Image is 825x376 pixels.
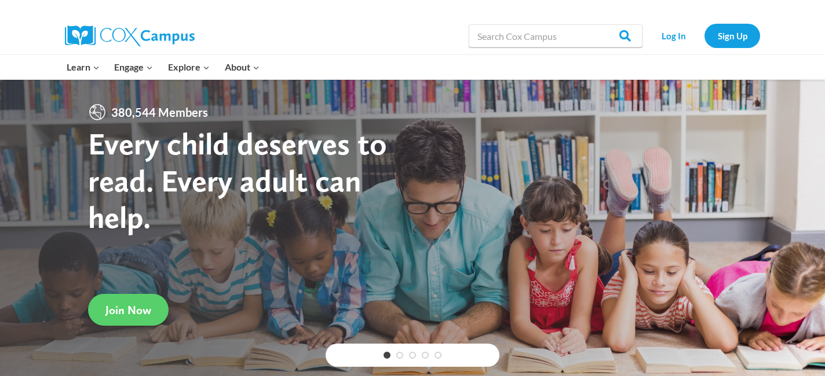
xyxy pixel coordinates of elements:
[225,60,260,75] span: About
[422,352,429,359] a: 4
[384,352,390,359] a: 1
[469,24,643,47] input: Search Cox Campus
[107,103,213,121] span: 380,544 Members
[105,303,151,317] span: Join Now
[648,24,699,47] a: Log In
[168,60,210,75] span: Explore
[114,60,153,75] span: Engage
[409,352,416,359] a: 3
[67,60,100,75] span: Learn
[396,352,403,359] a: 2
[648,24,760,47] nav: Secondary Navigation
[704,24,760,47] a: Sign Up
[88,294,169,326] a: Join Now
[65,25,195,46] img: Cox Campus
[88,125,387,235] strong: Every child deserves to read. Every adult can help.
[435,352,441,359] a: 5
[59,55,267,79] nav: Primary Navigation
